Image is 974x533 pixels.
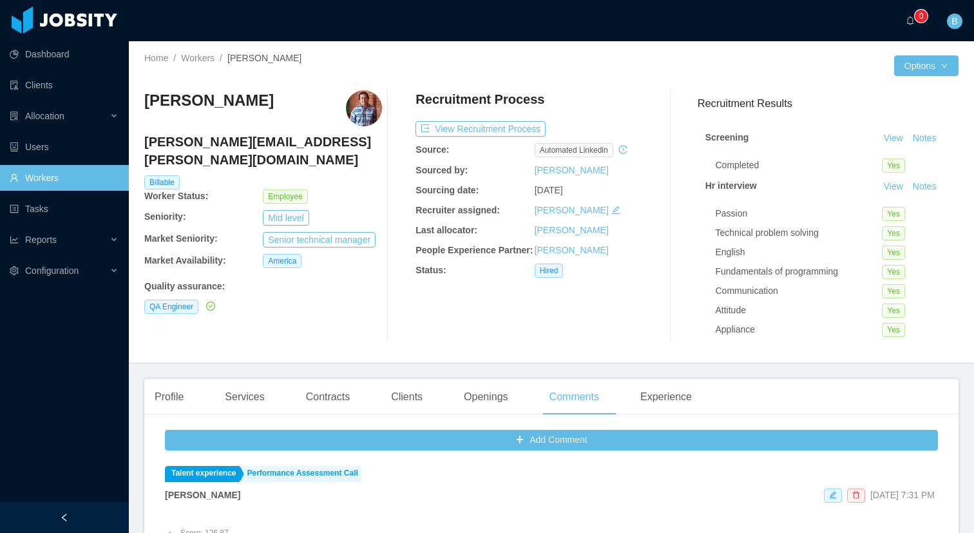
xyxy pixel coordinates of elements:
span: B [951,14,957,29]
i: icon: edit [611,206,620,215]
a: [PERSON_NAME] [535,245,609,255]
div: English [716,246,883,259]
a: Performance Assessment Call [241,466,361,482]
i: icon: solution [10,111,19,121]
b: Sourcing date: [415,185,479,195]
b: Market Seniority: [144,233,218,244]
div: Communication [716,284,883,298]
span: Reports [25,235,57,245]
span: Allocation [25,111,64,121]
a: [PERSON_NAME] [535,225,609,235]
button: icon: plusAdd Comment [165,430,938,451]
i: icon: bell [906,16,915,25]
a: icon: userWorkers [10,165,119,191]
i: icon: delete [852,491,860,499]
b: Recruiter assigned: [415,205,500,215]
span: QA Engineer [144,300,198,314]
div: Appliance [716,323,883,336]
strong: Screening [705,132,749,142]
sup: 0 [915,10,928,23]
div: Comments [539,379,609,415]
b: Market Availability: [144,255,226,266]
span: Hired [535,264,564,278]
b: Status: [415,265,446,275]
img: 59a905a0-f4f5-11e9-860b-9500c83e9fcf_664be54f84cf4-400w.png [346,90,382,126]
a: icon: robotUsers [10,134,119,160]
div: Attitude [716,304,883,317]
a: View [879,181,908,191]
div: Contracts [296,379,360,415]
span: Employee [263,189,307,204]
a: [PERSON_NAME] [535,165,609,175]
span: Billable [144,175,180,189]
button: Mid level [263,210,309,226]
span: [DATE] [535,185,563,195]
a: Workers [181,53,215,63]
div: Experience [630,379,702,415]
span: Configuration [25,266,79,276]
b: Quality assurance : [144,281,225,291]
div: Fundamentals of programming [716,265,883,278]
b: Seniority: [144,211,186,222]
button: Notes [908,131,942,146]
a: icon: pie-chartDashboard [10,41,119,67]
i: icon: line-chart [10,235,19,244]
span: automated linkedin [535,143,613,157]
b: Source: [415,144,449,155]
div: Clients [381,379,433,415]
strong: [PERSON_NAME] [165,490,240,500]
i: icon: edit [829,491,837,499]
span: Yes [882,226,905,240]
a: icon: auditClients [10,72,119,98]
div: Profile [144,379,194,415]
div: Passion [716,207,883,220]
span: Yes [882,304,905,318]
div: Technical problem solving [716,226,883,240]
span: Yes [882,246,905,260]
div: Completed [716,159,883,172]
span: [PERSON_NAME] [227,53,301,63]
b: Last allocator: [415,225,477,235]
b: Sourced by: [415,165,468,175]
a: icon: exportView Recruitment Process [415,124,546,134]
i: icon: setting [10,266,19,275]
h3: Recruitment Results [698,95,959,111]
span: / [173,53,176,63]
i: icon: history [618,145,627,154]
span: Yes [882,284,905,298]
span: Yes [882,207,905,221]
span: Yes [882,323,905,337]
div: Services [215,379,274,415]
strong: Hr interview [705,180,757,191]
h4: Recruitment Process [415,90,544,108]
b: Worker Status: [144,191,208,201]
button: icon: exportView Recruitment Process [415,121,546,137]
b: People Experience Partner: [415,245,533,255]
button: Optionsicon: down [894,55,959,76]
span: America [263,254,301,268]
span: Yes [882,265,905,279]
h3: [PERSON_NAME] [144,90,274,111]
a: Home [144,53,168,63]
span: Yes [882,159,905,173]
i: icon: check-circle [206,302,215,311]
a: Talent experience [165,466,240,482]
a: [PERSON_NAME] [535,205,609,215]
button: Senior technical manager [263,232,376,247]
a: View [879,133,908,143]
span: [DATE] 7:31 PM [870,490,935,500]
a: icon: profileTasks [10,196,119,222]
div: Openings [454,379,519,415]
span: / [220,53,222,63]
a: icon: check-circle [204,301,215,311]
button: Notes [908,179,942,195]
h4: [PERSON_NAME][EMAIL_ADDRESS][PERSON_NAME][DOMAIN_NAME] [144,133,382,169]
